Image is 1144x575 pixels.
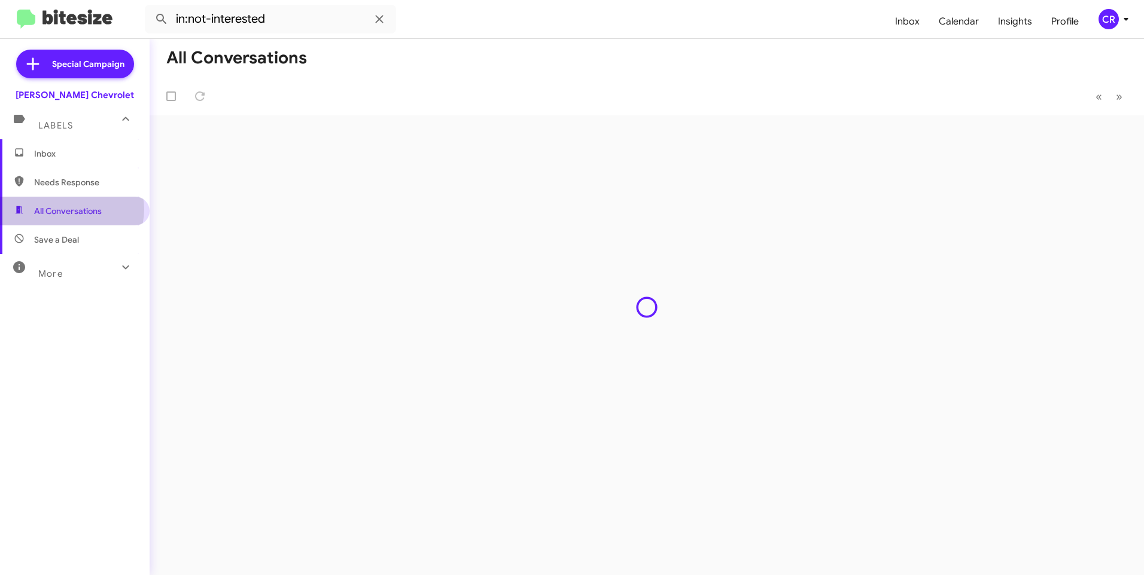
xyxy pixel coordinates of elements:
h1: All Conversations [166,48,307,68]
span: Save a Deal [34,234,79,246]
input: Search [145,5,396,33]
button: CR [1088,9,1131,29]
span: All Conversations [34,205,102,217]
div: CR [1099,9,1119,29]
span: Special Campaign [52,58,124,70]
button: Next [1109,84,1130,109]
a: Special Campaign [16,50,134,78]
div: [PERSON_NAME] Chevrolet [16,89,134,101]
span: Labels [38,120,73,131]
button: Previous [1088,84,1109,109]
span: Needs Response [34,176,136,188]
span: « [1096,89,1102,104]
span: » [1116,89,1122,104]
a: Insights [988,4,1042,39]
span: Inbox [34,148,136,160]
nav: Page navigation example [1089,84,1130,109]
a: Calendar [929,4,988,39]
span: More [38,268,63,279]
a: Inbox [886,4,929,39]
a: Profile [1042,4,1088,39]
